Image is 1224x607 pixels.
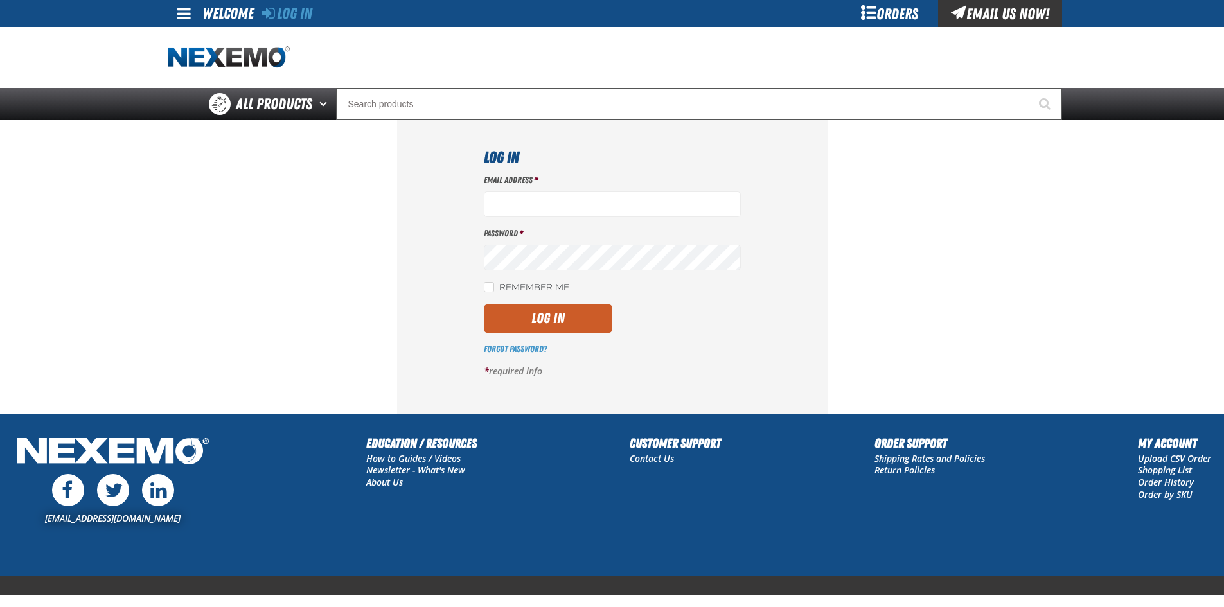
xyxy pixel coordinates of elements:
[13,434,213,471] img: Nexemo Logo
[315,88,336,120] button: Open All Products pages
[630,452,674,464] a: Contact Us
[366,452,461,464] a: How to Guides / Videos
[366,434,477,453] h2: Education / Resources
[1138,452,1211,464] a: Upload CSV Order
[366,464,465,476] a: Newsletter - What's New
[484,227,741,240] label: Password
[45,512,181,524] a: [EMAIL_ADDRESS][DOMAIN_NAME]
[1138,476,1194,488] a: Order History
[366,476,403,488] a: About Us
[168,46,290,69] img: Nexemo logo
[484,282,494,292] input: Remember Me
[484,282,569,294] label: Remember Me
[168,46,290,69] a: Home
[236,92,312,116] span: All Products
[874,434,985,453] h2: Order Support
[1138,464,1192,476] a: Shopping List
[874,464,935,476] a: Return Policies
[336,88,1062,120] input: Search
[630,434,721,453] h2: Customer Support
[484,304,612,333] button: Log In
[1138,434,1211,453] h2: My Account
[484,344,547,354] a: Forgot Password?
[484,365,741,378] p: required info
[262,4,312,22] a: Log In
[1138,488,1193,500] a: Order by SKU
[484,146,741,169] h1: Log In
[1030,88,1062,120] button: Start Searching
[874,452,985,464] a: Shipping Rates and Policies
[484,174,741,186] label: Email Address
